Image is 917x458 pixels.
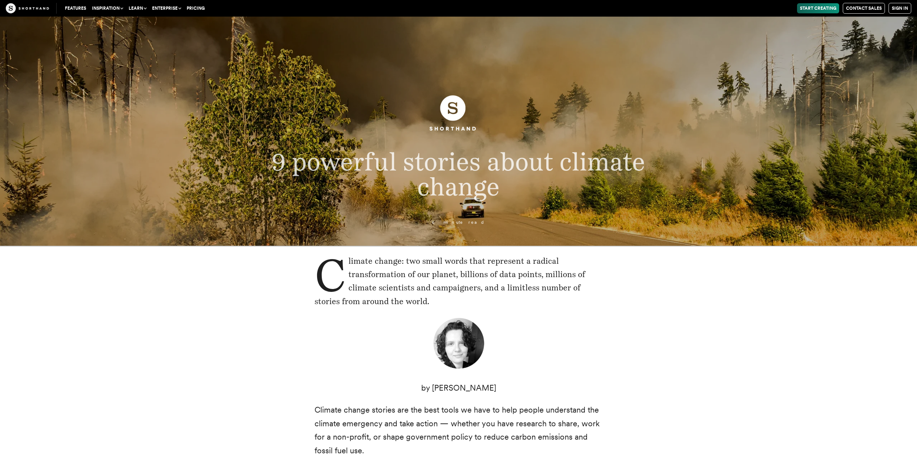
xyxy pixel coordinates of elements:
p: Climate change stories are the best tools we have to help people understand the climate emergency... [315,403,603,457]
p: by [PERSON_NAME] [315,381,603,395]
img: The Craft [6,3,49,13]
button: Inspiration [89,3,126,13]
p: Climate change: two small words that represent a radical transformation of our planet, billions o... [315,254,603,308]
a: Features [62,3,89,13]
a: Start Creating [797,3,839,13]
a: Pricing [184,3,208,13]
a: Contact Sales [843,3,885,14]
button: Learn [126,3,149,13]
span: 9 powerful stories about climate change [272,147,645,201]
button: Enterprise [149,3,184,13]
p: 6 minute read [236,220,682,224]
a: Sign in [889,3,911,14]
